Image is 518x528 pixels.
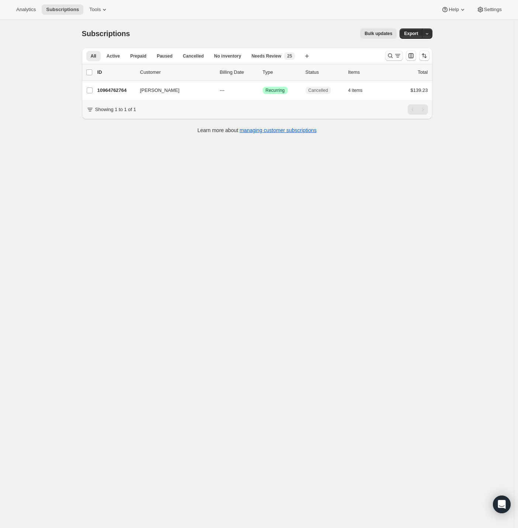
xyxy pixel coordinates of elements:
span: 4 items [348,87,363,93]
div: IDCustomerBilling DateTypeStatusItemsTotal [97,69,428,76]
button: Bulk updates [360,28,397,39]
span: Cancelled [308,87,328,93]
div: Open Intercom Messenger [493,496,511,513]
span: Settings [484,7,502,13]
button: Customize table column order and visibility [406,51,416,61]
span: Needs Review [252,53,282,59]
nav: Pagination [408,104,428,115]
span: Cancelled [183,53,204,59]
button: [PERSON_NAME] [136,84,210,96]
button: Export [400,28,422,39]
p: Customer [140,69,214,76]
button: Sort the results [419,51,429,61]
button: Subscriptions [42,4,83,15]
button: Search and filter results [385,51,403,61]
span: All [91,53,96,59]
button: Tools [85,4,113,15]
button: Create new view [301,51,313,61]
span: No inventory [214,53,241,59]
button: Settings [472,4,506,15]
span: Export [404,31,418,37]
a: managing customer subscriptions [239,127,317,133]
span: 25 [287,53,292,59]
span: Paused [157,53,173,59]
div: 10964762764[PERSON_NAME]---SuccessRecurringCancelled4 items$139.23 [97,85,428,96]
p: Total [418,69,428,76]
span: Tools [89,7,101,13]
span: Bulk updates [365,31,392,37]
button: Analytics [12,4,40,15]
span: --- [220,87,225,93]
p: ID [97,69,134,76]
span: Analytics [16,7,36,13]
span: Active [107,53,120,59]
span: $139.23 [411,87,428,93]
p: 10964762764 [97,87,134,94]
p: Learn more about [197,127,317,134]
div: Items [348,69,385,76]
p: Showing 1 to 1 of 1 [95,106,136,113]
span: [PERSON_NAME] [140,87,180,94]
span: Prepaid [130,53,146,59]
p: Billing Date [220,69,257,76]
span: Recurring [266,87,285,93]
span: Subscriptions [82,30,130,38]
button: Help [437,4,470,15]
div: Type [263,69,300,76]
span: Help [449,7,459,13]
span: Subscriptions [46,7,79,13]
p: Status [305,69,342,76]
button: 4 items [348,85,371,96]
